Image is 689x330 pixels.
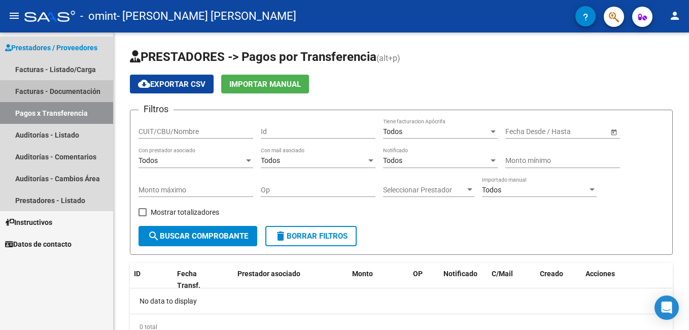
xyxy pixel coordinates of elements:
[261,156,280,164] span: Todos
[138,80,205,89] span: Exportar CSV
[134,270,141,278] span: ID
[5,239,72,250] span: Datos de contacto
[139,226,257,246] button: Buscar Comprobante
[482,186,501,194] span: Todos
[608,126,619,137] button: Open calendar
[130,75,214,93] button: Exportar CSV
[148,232,248,241] span: Buscar Comprobante
[376,53,400,63] span: (alt+p)
[221,75,309,93] button: Importar Manual
[5,42,97,53] span: Prestadores / Proveedores
[409,263,439,296] datatable-header-cell: OP
[148,230,160,242] mat-icon: search
[117,5,296,27] span: - [PERSON_NAME] [PERSON_NAME]
[413,270,423,278] span: OP
[139,102,174,116] h3: Filtros
[130,263,173,296] datatable-header-cell: ID
[233,263,348,296] datatable-header-cell: Prestador asociado
[352,270,373,278] span: Monto
[8,10,20,22] mat-icon: menu
[488,263,536,296] datatable-header-cell: C/Mail
[654,295,679,320] div: Open Intercom Messenger
[383,186,465,194] span: Seleccionar Prestador
[130,288,673,314] div: No data to display
[439,263,488,296] datatable-header-cell: Notificado
[138,78,150,90] mat-icon: cloud_download
[492,270,513,278] span: C/Mail
[177,270,200,289] span: Fecha Transf.
[229,80,301,89] span: Importar Manual
[5,217,52,228] span: Instructivos
[274,232,348,241] span: Borrar Filtros
[585,270,615,278] span: Acciones
[536,263,581,296] datatable-header-cell: Creado
[545,127,595,136] input: End date
[173,263,219,296] datatable-header-cell: Fecha Transf.
[139,156,158,164] span: Todos
[383,127,402,136] span: Todos
[348,263,409,296] datatable-header-cell: Monto
[383,156,402,164] span: Todos
[151,206,219,218] span: Mostrar totalizadores
[80,5,117,27] span: - omint
[669,10,681,22] mat-icon: person
[274,230,287,242] mat-icon: delete
[237,270,300,278] span: Prestador asociado
[443,270,477,278] span: Notificado
[265,226,357,246] button: Borrar Filtros
[540,270,563,278] span: Creado
[581,263,673,296] datatable-header-cell: Acciones
[505,127,537,136] input: Start date
[130,50,376,64] span: PRESTADORES -> Pagos por Transferencia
